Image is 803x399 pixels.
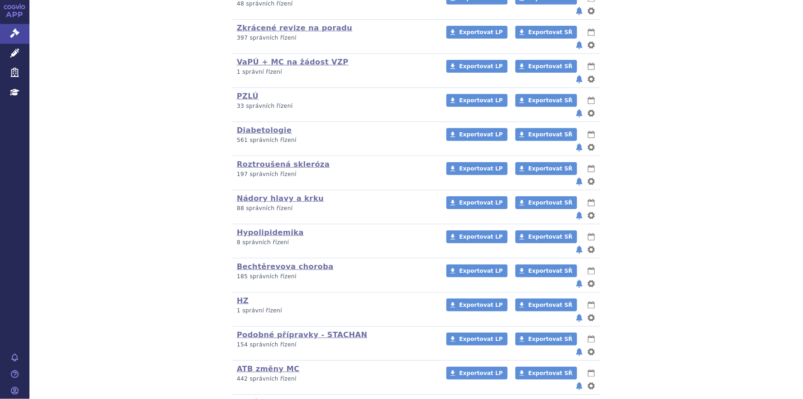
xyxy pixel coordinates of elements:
button: notifikace [575,6,584,17]
button: nastavení [587,6,596,17]
span: Exportovat SŘ [528,29,572,35]
a: Exportovat SŘ [515,367,577,380]
button: lhůty [587,163,596,174]
a: Exportovat SŘ [515,299,577,311]
button: lhůty [587,95,596,106]
a: Exportovat LP [446,196,508,209]
span: Exportovat SŘ [528,234,572,240]
button: nastavení [587,381,596,392]
a: PZLÚ [237,92,259,100]
button: lhůty [587,265,596,276]
a: Exportovat SŘ [515,333,577,346]
span: Exportovat SŘ [528,131,572,138]
a: VaPÚ + MC na žádost VZP [237,58,349,66]
button: lhůty [587,231,596,242]
span: Exportovat SŘ [528,302,572,308]
a: Exportovat LP [446,299,508,311]
a: Nádory hlavy a krku [237,194,324,203]
span: Exportovat LP [459,63,503,70]
a: Exportovat SŘ [515,162,577,175]
span: Exportovat LP [459,199,503,206]
button: notifikace [575,210,584,221]
span: Exportovat LP [459,97,503,104]
span: Exportovat LP [459,131,503,138]
button: notifikace [575,142,584,153]
button: nastavení [587,108,596,119]
a: Exportovat SŘ [515,94,577,107]
button: nastavení [587,40,596,51]
span: Exportovat SŘ [528,268,572,274]
a: ATB změny MC [237,364,300,373]
a: Hypolipidemika [237,228,304,237]
span: Exportovat SŘ [528,63,572,70]
p: 185 správních řízení [237,273,434,281]
span: Exportovat LP [459,165,503,172]
a: Bechtěrevova choroba [237,262,334,271]
a: Exportovat LP [446,264,508,277]
p: 1 správní řízení [237,68,434,76]
button: notifikace [575,108,584,119]
a: Exportovat LP [446,60,508,73]
button: lhůty [587,197,596,208]
a: Podobné přípravky - STACHAN [237,330,368,339]
p: 197 správních řízení [237,170,434,178]
a: Exportovat LP [446,128,508,141]
span: Exportovat LP [459,234,503,240]
a: Exportovat LP [446,26,508,39]
button: nastavení [587,142,596,153]
button: nastavení [587,176,596,187]
p: 1 správní řízení [237,307,434,315]
p: 397 správních řízení [237,34,434,42]
a: Exportovat SŘ [515,196,577,209]
span: Exportovat LP [459,336,503,342]
a: HZ [237,296,249,305]
a: Exportovat SŘ [515,128,577,141]
button: nastavení [587,346,596,358]
button: notifikace [575,278,584,289]
button: lhůty [587,27,596,38]
span: Exportovat SŘ [528,97,572,104]
button: lhůty [587,61,596,72]
a: Exportovat SŘ [515,264,577,277]
p: 8 správních řízení [237,239,434,246]
span: Exportovat SŘ [528,199,572,206]
a: Diabetologie [237,126,292,135]
button: nastavení [587,312,596,323]
span: Exportovat SŘ [528,336,572,342]
span: Exportovat LP [459,302,503,308]
button: nastavení [587,278,596,289]
button: notifikace [575,244,584,255]
button: nastavení [587,210,596,221]
a: Exportovat LP [446,94,508,107]
a: Exportovat LP [446,333,508,346]
p: 88 správních řízení [237,205,434,212]
span: Exportovat SŘ [528,370,572,376]
a: Exportovat SŘ [515,230,577,243]
button: notifikace [575,176,584,187]
button: notifikace [575,381,584,392]
button: notifikace [575,312,584,323]
a: Exportovat SŘ [515,26,577,39]
a: Exportovat LP [446,230,508,243]
button: nastavení [587,244,596,255]
p: 561 správních řízení [237,136,434,144]
button: notifikace [575,346,584,358]
button: lhůty [587,129,596,140]
span: Exportovat SŘ [528,165,572,172]
a: Exportovat SŘ [515,60,577,73]
a: Exportovat LP [446,367,508,380]
button: lhůty [587,299,596,311]
button: notifikace [575,40,584,51]
button: notifikace [575,74,584,85]
p: 442 správních řízení [237,375,434,383]
button: lhůty [587,334,596,345]
a: Zkrácené revize na poradu [237,23,352,32]
span: Exportovat LP [459,370,503,376]
p: 33 správních řízení [237,102,434,110]
a: Exportovat LP [446,162,508,175]
button: nastavení [587,74,596,85]
button: lhůty [587,368,596,379]
p: 154 správních řízení [237,341,434,349]
span: Exportovat LP [459,268,503,274]
span: Exportovat LP [459,29,503,35]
